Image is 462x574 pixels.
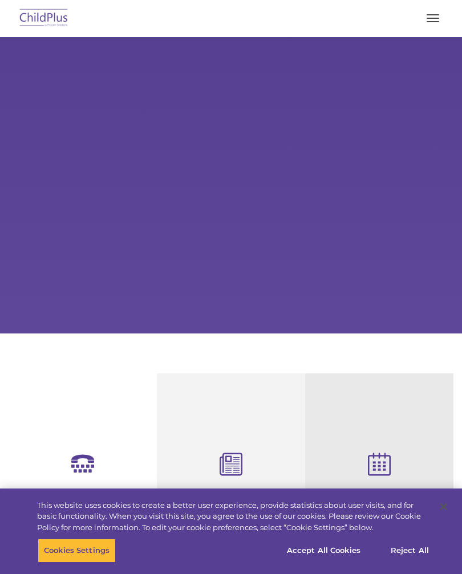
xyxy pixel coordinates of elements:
button: Accept All Cookies [281,539,367,563]
h4: Reliable Customer Support [17,487,148,512]
img: ChildPlus by Procare Solutions [17,5,71,32]
button: Reject All [374,539,445,563]
button: Close [431,494,456,519]
div: This website uses cookies to create a better user experience, provide statistics about user visit... [37,500,430,534]
button: Cookies Settings [38,539,116,563]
